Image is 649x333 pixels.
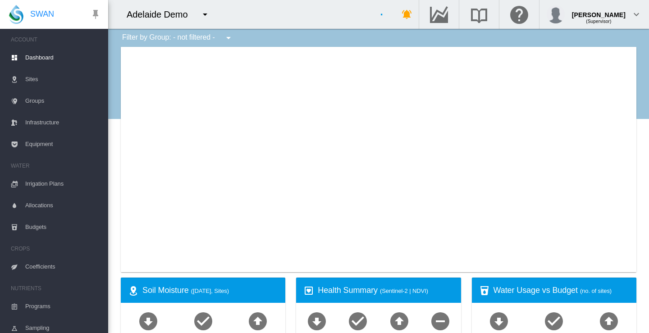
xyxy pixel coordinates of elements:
md-icon: icon-arrow-down-bold-circle [488,310,510,332]
div: Health Summary [318,285,453,296]
md-icon: icon-arrow-down-bold-circle [306,310,328,332]
span: Groups [25,90,101,112]
span: Infrastructure [25,112,101,133]
div: Filter by Group: - not filtered - [115,29,240,47]
span: Sites [25,68,101,90]
md-icon: icon-minus-circle [430,310,451,332]
md-icon: icon-arrow-up-bold-circle [598,310,620,332]
md-icon: Click here for help [508,9,530,20]
md-icon: icon-heart-box-outline [303,285,314,296]
div: [PERSON_NAME] [572,7,626,16]
button: icon-menu-down [196,5,214,23]
div: Soil Moisture [142,285,278,296]
md-icon: icon-cup-water [479,285,490,296]
span: Irrigation Plans [25,173,101,195]
span: Equipment [25,133,101,155]
span: (no. of sites) [580,287,612,294]
img: profile.jpg [547,5,565,23]
md-icon: icon-map-marker-radius [128,285,139,296]
span: (Supervisor) [586,19,611,24]
md-icon: icon-menu-down [223,32,234,43]
md-icon: icon-checkbox-marked-circle [347,310,369,332]
span: ([DATE], Sites) [191,287,229,294]
span: NUTRIENTS [11,281,101,296]
md-icon: icon-checkbox-marked-circle [543,310,565,332]
md-icon: Search the knowledge base [468,9,490,20]
md-icon: icon-arrow-up-bold-circle [247,310,269,332]
span: ACCOUNT [11,32,101,47]
md-icon: icon-arrow-up-bold-circle [388,310,410,332]
md-icon: icon-chevron-down [631,9,642,20]
span: Budgets [25,216,101,238]
span: Dashboard [25,47,101,68]
span: Programs [25,296,101,317]
md-icon: icon-menu-down [200,9,210,20]
md-icon: icon-checkbox-marked-circle [192,310,214,332]
md-icon: Go to the Data Hub [428,9,450,20]
div: Adelaide Demo [127,8,196,21]
button: icon-bell-ring [398,5,416,23]
span: Coefficients [25,256,101,278]
span: CROPS [11,242,101,256]
md-icon: icon-bell-ring [402,9,412,20]
span: Allocations [25,195,101,216]
md-icon: icon-arrow-down-bold-circle [137,310,159,332]
div: Water Usage vs Budget [494,285,629,296]
span: SWAN [30,9,54,20]
span: WATER [11,159,101,173]
button: icon-menu-down [219,29,238,47]
img: SWAN-Landscape-Logo-Colour-drop.png [9,5,23,24]
span: (Sentinel-2 | NDVI) [380,287,428,294]
md-icon: icon-pin [90,9,101,20]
